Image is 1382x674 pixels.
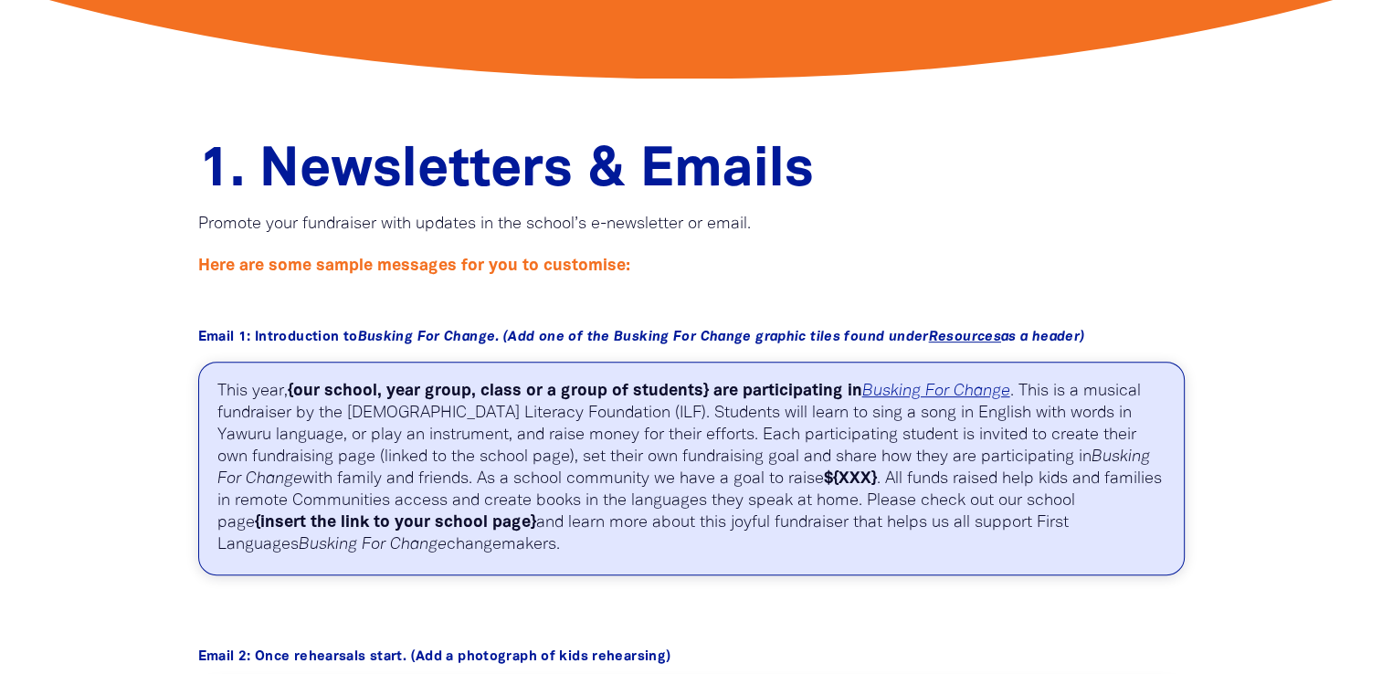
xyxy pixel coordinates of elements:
strong: {insert the link to your school page} [255,515,536,530]
em: Busking For Change [299,537,447,553]
strong: ${XXX} [824,471,877,486]
em: as a header) [1001,331,1085,343]
span: Email 2: Once rehearsals start. (Add a photograph of kids rehearsing) [198,650,671,663]
p: Promote your fundraiser with updates in the school’s e-newsletter or email. [198,214,1185,236]
span: 1. Newsletters & Emails [198,146,814,196]
a: Resources [929,331,1001,343]
em: Busking For Change [217,449,1150,487]
em: Busking For Change. (Add one of the Busking For Change graphic tiles found under [358,331,929,343]
a: Busking For Change [862,384,1010,399]
p: This year, . This is a musical fundraiser by the [DEMOGRAPHIC_DATA] Literacy Foundation (ILF). St... [198,362,1185,575]
span: Here are some sample messages for you to customise: [198,258,630,273]
span: Email 1: Introduction to [198,331,1085,343]
strong: {our school, year group, class or a group of students} are participating in [288,384,862,398]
